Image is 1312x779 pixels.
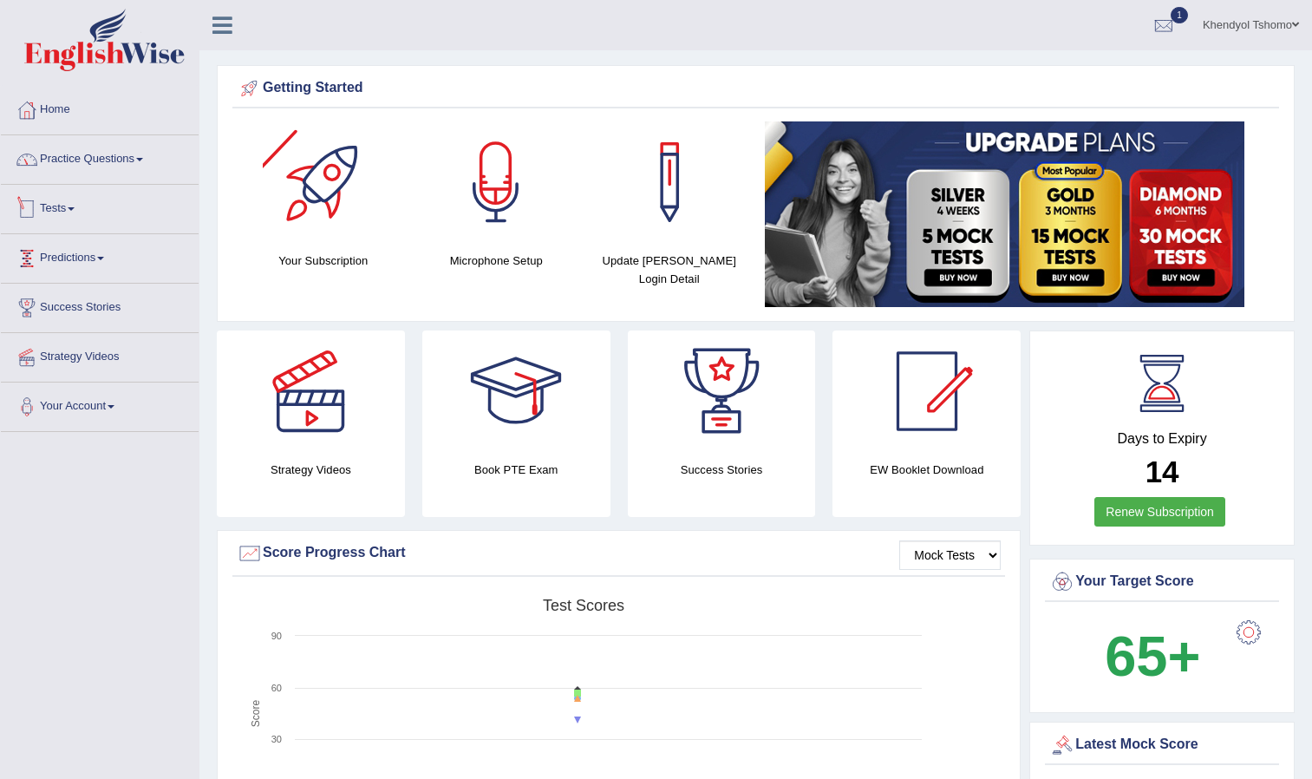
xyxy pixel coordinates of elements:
[543,597,624,614] tspan: Test scores
[1,234,199,278] a: Predictions
[1094,497,1225,527] a: Renew Subscription
[237,75,1275,101] div: Getting Started
[1146,455,1179,488] b: 14
[1049,569,1275,595] div: Your Target Score
[419,252,575,270] h4: Microphone Setup
[245,252,401,270] h4: Your Subscription
[1,383,199,426] a: Your Account
[271,734,282,744] text: 30
[1049,732,1275,758] div: Latest Mock Score
[1,185,199,228] a: Tests
[765,121,1244,307] img: small5.jpg
[1171,7,1188,23] span: 1
[832,461,1021,479] h4: EW Booklet Download
[217,461,405,479] h4: Strategy Videos
[422,461,610,479] h4: Book PTE Exam
[1105,625,1200,688] b: 65+
[1,333,199,376] a: Strategy Videos
[237,540,1001,566] div: Score Progress Chart
[271,683,282,693] text: 60
[1,284,199,327] a: Success Stories
[250,700,262,728] tspan: Score
[628,461,816,479] h4: Success Stories
[1049,431,1275,447] h4: Days to Expiry
[1,86,199,129] a: Home
[591,252,747,288] h4: Update [PERSON_NAME] Login Detail
[271,631,282,641] text: 90
[1,135,199,179] a: Practice Questions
